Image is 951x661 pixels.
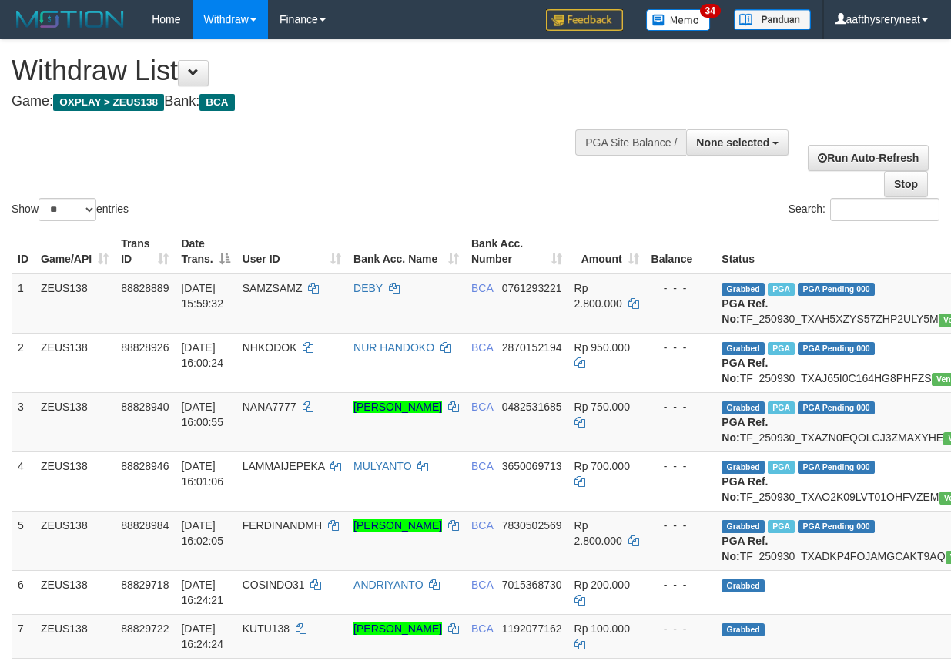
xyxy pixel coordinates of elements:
[35,230,115,273] th: Game/API: activate to sort column ascending
[121,622,169,635] span: 88829722
[12,333,35,392] td: 2
[502,282,562,294] span: Copy 0761293221 to clipboard
[471,519,493,532] span: BCA
[574,579,630,591] span: Rp 200.000
[471,401,493,413] span: BCA
[121,341,169,354] span: 88828926
[199,94,234,111] span: BCA
[353,579,424,591] a: ANDRIYANTO
[12,392,35,451] td: 3
[651,518,710,533] div: - - -
[574,460,630,472] span: Rp 700.000
[465,230,568,273] th: Bank Acc. Number: activate to sort column ascending
[734,9,811,30] img: panduan.png
[12,198,129,221] label: Show entries
[353,401,442,413] a: [PERSON_NAME]
[798,520,875,533] span: PGA Pending
[798,342,875,355] span: PGA Pending
[353,519,442,532] a: [PERSON_NAME]
[347,230,465,273] th: Bank Acc. Name: activate to sort column ascending
[798,401,875,414] span: PGA Pending
[121,282,169,294] span: 88828889
[574,341,630,354] span: Rp 950.000
[12,511,35,570] td: 5
[768,283,795,296] span: Marked by aafsolysreylen
[722,579,765,592] span: Grabbed
[35,392,115,451] td: ZEUS138
[236,230,347,273] th: User ID: activate to sort column ascending
[35,511,115,570] td: ZEUS138
[651,577,710,592] div: - - -
[35,614,115,658] td: ZEUS138
[121,401,169,413] span: 88828940
[243,401,296,413] span: NANA7777
[646,9,711,31] img: Button%20Memo.svg
[121,460,169,472] span: 88828946
[35,273,115,334] td: ZEUS138
[884,171,928,197] a: Stop
[502,579,562,591] span: Copy 7015368730 to clipboard
[115,230,175,273] th: Trans ID: activate to sort column ascending
[471,460,493,472] span: BCA
[353,341,434,354] a: NUR HANDOKO
[722,357,768,384] b: PGA Ref. No:
[353,282,383,294] a: DEBY
[181,341,223,369] span: [DATE] 16:00:24
[471,341,493,354] span: BCA
[243,579,305,591] span: COSINDO31
[502,460,562,472] span: Copy 3650069713 to clipboard
[575,129,686,156] div: PGA Site Balance /
[181,282,223,310] span: [DATE] 15:59:32
[12,94,618,109] h4: Game: Bank:
[651,621,710,636] div: - - -
[830,198,939,221] input: Search:
[181,622,223,650] span: [DATE] 16:24:24
[808,145,929,171] a: Run Auto-Refresh
[686,129,789,156] button: None selected
[243,341,297,354] span: NHKODOK
[651,458,710,474] div: - - -
[651,340,710,355] div: - - -
[181,519,223,547] span: [DATE] 16:02:05
[502,341,562,354] span: Copy 2870152194 to clipboard
[722,535,768,562] b: PGA Ref. No:
[35,333,115,392] td: ZEUS138
[722,520,765,533] span: Grabbed
[12,570,35,614] td: 6
[722,623,765,636] span: Grabbed
[798,283,875,296] span: PGA Pending
[12,273,35,334] td: 1
[696,136,769,149] span: None selected
[35,570,115,614] td: ZEUS138
[768,342,795,355] span: Marked by aafsolysreylen
[722,297,768,325] b: PGA Ref. No:
[798,461,875,474] span: PGA Pending
[353,460,411,472] a: MULYANTO
[574,401,630,413] span: Rp 750.000
[181,460,223,488] span: [DATE] 16:01:06
[768,520,795,533] span: Marked by aafsolysreylen
[722,475,768,503] b: PGA Ref. No:
[53,94,164,111] span: OXPLAY > ZEUS138
[181,579,223,606] span: [DATE] 16:24:21
[12,8,129,31] img: MOTION_logo.png
[574,622,630,635] span: Rp 100.000
[700,4,721,18] span: 34
[502,519,562,532] span: Copy 7830502569 to clipboard
[12,55,618,86] h1: Withdraw List
[722,416,768,444] b: PGA Ref. No:
[568,230,645,273] th: Amount: activate to sort column ascending
[121,579,169,591] span: 88829718
[243,519,322,532] span: FERDINANDMH
[243,622,290,635] span: KUTU138
[574,282,622,310] span: Rp 2.800.000
[651,399,710,414] div: - - -
[722,283,765,296] span: Grabbed
[12,230,35,273] th: ID
[12,614,35,658] td: 7
[789,198,939,221] label: Search:
[12,451,35,511] td: 4
[39,198,96,221] select: Showentries
[546,9,623,31] img: Feedback.jpg
[722,401,765,414] span: Grabbed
